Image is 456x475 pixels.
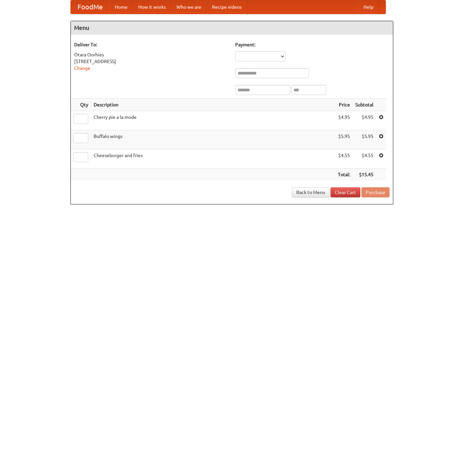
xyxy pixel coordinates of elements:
[71,99,91,111] th: Qty
[353,99,376,111] th: Subtotal
[91,111,335,130] td: Cherry pie a la mode
[109,0,133,14] a: Home
[353,111,376,130] td: $4.95
[353,169,376,181] th: $15.45
[207,0,247,14] a: Recipe videos
[74,65,90,71] a: Change
[71,0,109,14] a: FoodMe
[353,130,376,149] td: $5.95
[331,187,360,197] a: Clear Cart
[358,0,379,14] a: Help
[71,21,393,35] h4: Menu
[361,187,390,197] button: Purchase
[91,149,335,169] td: Cheeseburger and fries
[171,0,207,14] a: Who we are
[335,111,353,130] td: $4.95
[335,99,353,111] th: Price
[235,41,390,48] h5: Payment:
[91,99,335,111] th: Description
[74,58,229,65] div: [STREET_ADDRESS]
[74,51,229,58] div: Otara Oorhies
[133,0,171,14] a: How it works
[91,130,335,149] td: Buffalo wings
[353,149,376,169] td: $4.55
[335,130,353,149] td: $5.95
[335,169,353,181] th: Total:
[335,149,353,169] td: $4.55
[292,187,330,197] a: Back to Menu
[74,41,229,48] h5: Deliver To:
